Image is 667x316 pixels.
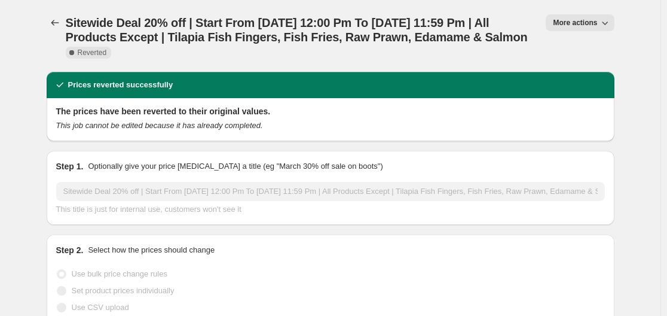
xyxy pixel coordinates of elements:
h2: Step 1. [56,160,84,172]
h2: Prices reverted successfully [68,79,173,91]
h2: Step 2. [56,244,84,256]
span: More actions [553,18,597,28]
h2: The prices have been reverted to their original values. [56,105,605,117]
span: Reverted [78,48,107,57]
p: Optionally give your price [MEDICAL_DATA] a title (eg "March 30% off sale on boots") [88,160,383,172]
button: Price change jobs [47,14,63,31]
span: This title is just for internal use, customers won't see it [56,205,241,214]
i: This job cannot be edited because it has already completed. [56,121,263,130]
button: More actions [546,14,614,31]
span: Sitewide Deal 20% off | Start From [DATE] 12:00 Pm To [DATE] 11:59 Pm | All Products Except | Til... [66,16,528,44]
span: Set product prices individually [72,286,175,295]
span: Use bulk price change rules [72,269,167,278]
input: 30% off holiday sale [56,182,605,201]
span: Use CSV upload [72,303,129,312]
p: Select how the prices should change [88,244,215,256]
